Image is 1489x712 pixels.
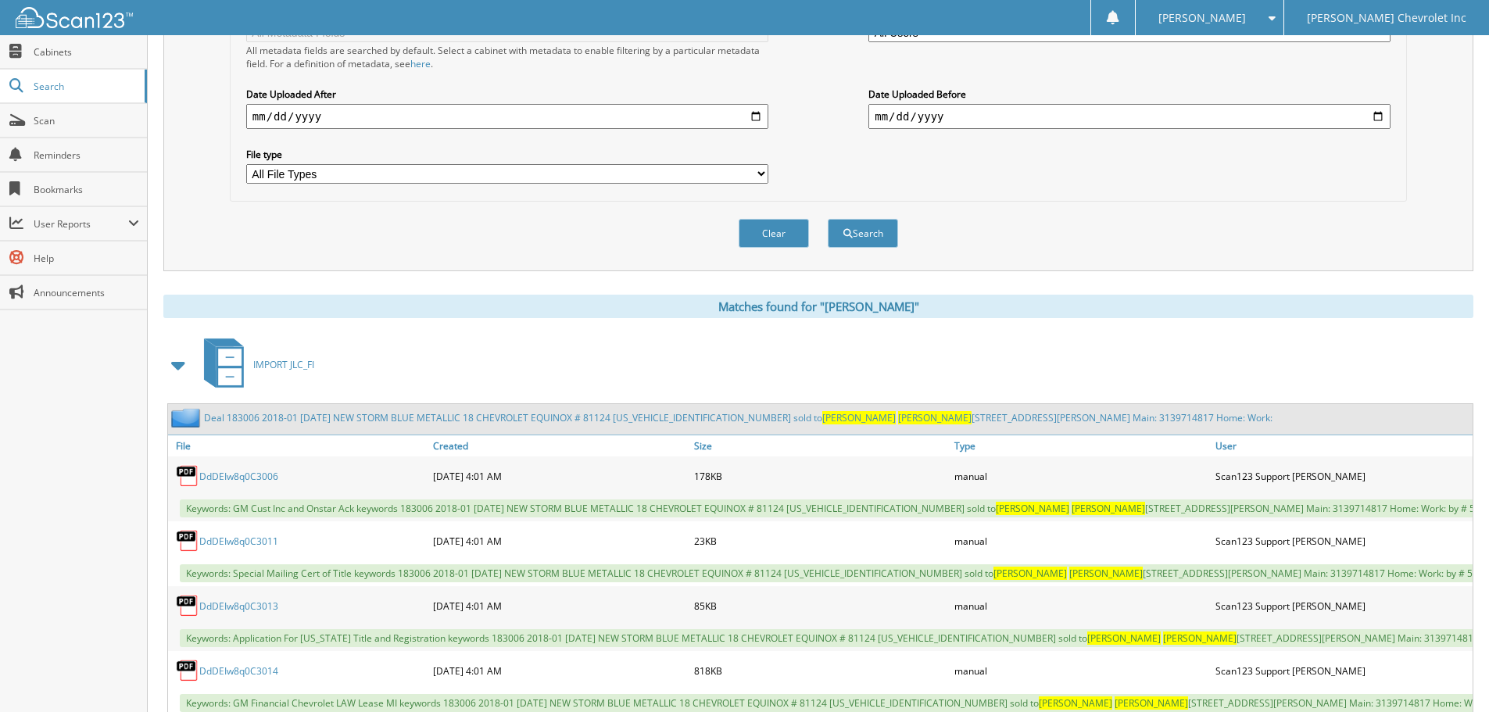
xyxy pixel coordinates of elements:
[1212,435,1473,456] a: User
[253,358,314,371] span: IMPORT JLC_FI
[34,286,139,299] span: Announcements
[34,45,139,59] span: Cabinets
[163,295,1473,318] div: Matches found for "[PERSON_NAME]"
[199,470,278,483] a: DdDEIw8q0C3006
[195,334,314,395] a: IMPORT JLC_FI
[34,252,139,265] span: Help
[828,219,898,248] button: Search
[1212,590,1473,621] div: Scan123 Support [PERSON_NAME]
[1411,637,1489,712] iframe: Chat Widget
[34,148,139,162] span: Reminders
[176,659,199,682] img: PDF.png
[199,664,278,678] a: DdDEIw8q0C3014
[898,411,972,424] span: [PERSON_NAME]
[1212,460,1473,492] div: Scan123 Support [PERSON_NAME]
[950,590,1212,621] div: manual
[171,408,204,428] img: folder2.png
[739,219,809,248] button: Clear
[429,590,690,621] div: [DATE] 4:01 AM
[690,525,951,556] div: 23KB
[410,57,431,70] a: here
[950,525,1212,556] div: manual
[246,88,768,101] label: Date Uploaded After
[690,435,951,456] a: Size
[1212,525,1473,556] div: Scan123 Support [PERSON_NAME]
[199,599,278,613] a: DdDEIw8q0C3013
[950,460,1212,492] div: manual
[690,460,951,492] div: 178KB
[16,7,133,28] img: scan123-logo-white.svg
[1039,696,1112,710] span: [PERSON_NAME]
[1212,655,1473,686] div: Scan123 Support [PERSON_NAME]
[996,502,1069,515] span: [PERSON_NAME]
[429,655,690,686] div: [DATE] 4:01 AM
[993,567,1067,580] span: [PERSON_NAME]
[1158,13,1246,23] span: [PERSON_NAME]
[246,44,768,70] div: All metadata fields are searched by default. Select a cabinet with metadata to enable filtering b...
[868,88,1391,101] label: Date Uploaded Before
[690,590,951,621] div: 85KB
[1087,631,1161,645] span: [PERSON_NAME]
[1072,502,1145,515] span: [PERSON_NAME]
[950,655,1212,686] div: manual
[176,594,199,617] img: PDF.png
[176,529,199,553] img: PDF.png
[868,104,1391,129] input: end
[34,114,139,127] span: Scan
[199,535,278,548] a: DdDEIw8q0C3011
[429,460,690,492] div: [DATE] 4:01 AM
[246,104,768,129] input: start
[950,435,1212,456] a: Type
[34,217,128,231] span: User Reports
[168,435,429,456] a: File
[690,655,951,686] div: 818KB
[34,80,137,93] span: Search
[246,148,768,161] label: File type
[204,411,1272,424] a: Deal 183006 2018-01 [DATE] NEW STORM BLUE METALLIC 18 CHEVROLET EQUINOX # 81124 [US_VEHICLE_IDENT...
[1163,631,1237,645] span: [PERSON_NAME]
[176,464,199,488] img: PDF.png
[429,435,690,456] a: Created
[429,525,690,556] div: [DATE] 4:01 AM
[1115,696,1188,710] span: [PERSON_NAME]
[1069,567,1143,580] span: [PERSON_NAME]
[822,411,896,424] span: [PERSON_NAME]
[34,183,139,196] span: Bookmarks
[1307,13,1466,23] span: [PERSON_NAME] Chevrolet Inc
